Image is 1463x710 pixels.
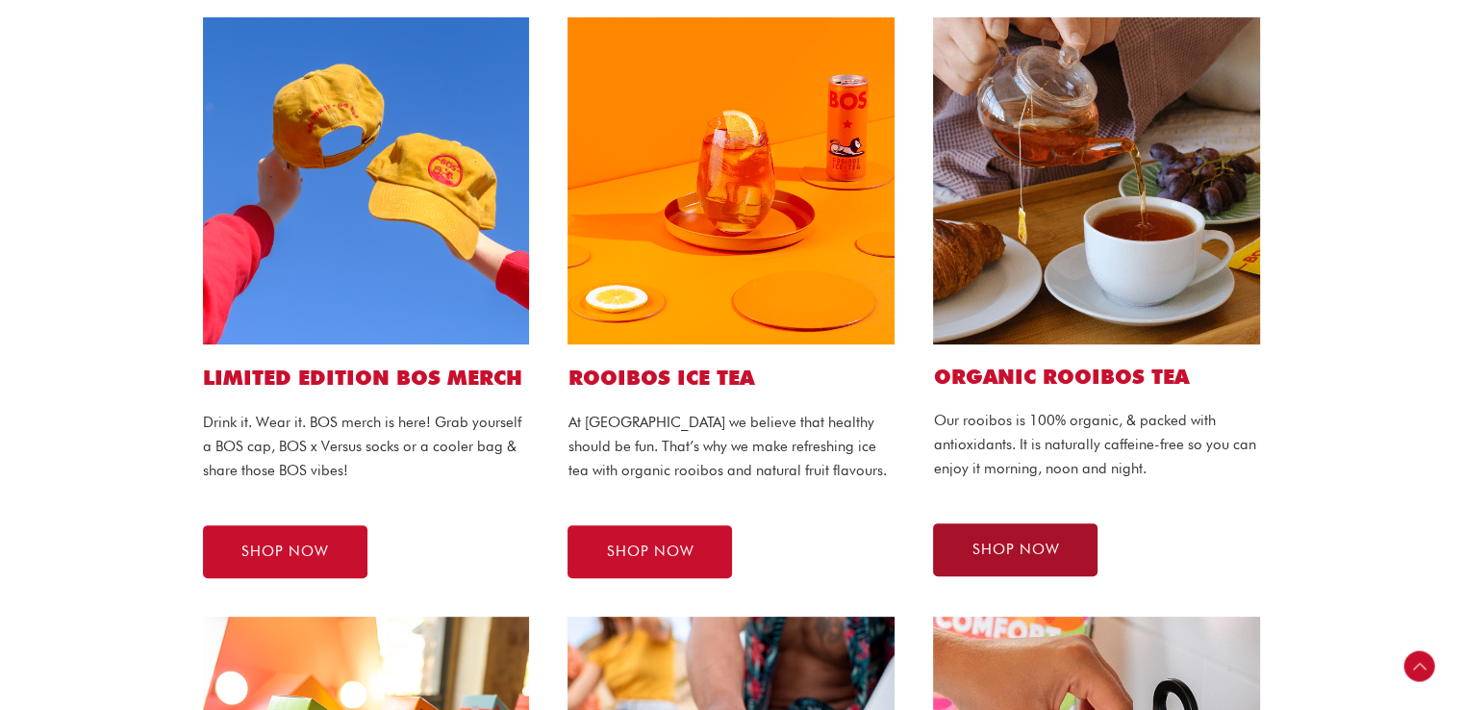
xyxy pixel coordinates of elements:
[933,523,1097,576] a: SHOP NOW
[241,545,329,559] span: SHOP NOW
[606,545,694,559] span: SHOP NOW
[933,17,1260,344] img: bos tea bags website1
[933,364,1260,390] h2: Organic ROOIBOS TEA
[568,364,895,392] h1: ROOIBOS ICE TEA
[203,411,530,482] p: Drink it. Wear it. BOS merch is here! Grab yourself a BOS cap, BOS x Versus socks or a cooler bag...
[971,543,1059,557] span: SHOP NOW
[568,411,895,482] p: At [GEOGRAPHIC_DATA] we believe that healthy should be fun. That’s why we make refreshing ice tea...
[203,364,530,392] h1: LIMITED EDITION BOS MERCH
[933,409,1260,480] p: Our rooibos is 100% organic, & packed with antioxidants. It is naturally caffeine-free so you can...
[203,17,530,344] img: bos cap
[203,525,367,578] a: SHOP NOW
[568,525,732,578] a: SHOP NOW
